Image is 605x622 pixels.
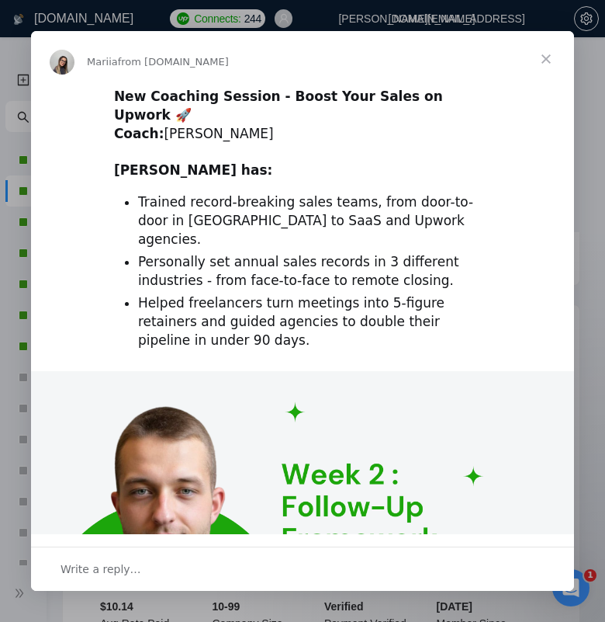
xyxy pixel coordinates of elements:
[118,56,229,68] span: from [DOMAIN_NAME]
[138,253,491,290] li: Personally set annual sales records in 3 different industries - from face-to-face to remote closing.
[138,193,491,249] li: Trained record-breaking sales teams, from door-to-door in [GEOGRAPHIC_DATA] to SaaS and Upwork ag...
[60,559,141,579] span: Write a reply…
[518,31,574,87] span: Close
[87,56,118,68] span: Mariia
[114,89,443,123] b: New Coaching Session - Boost Your Sales on Upwork 🚀
[114,126,164,141] b: Coach:
[31,547,574,591] div: Open conversation and reply
[50,50,74,75] img: Profile image for Mariia
[114,162,272,178] b: [PERSON_NAME] has:
[114,88,491,180] div: ​ [PERSON_NAME] ​ ​
[138,294,491,350] li: Helped freelancers turn meetings into 5-figure retainers and guided agencies to double their pipe...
